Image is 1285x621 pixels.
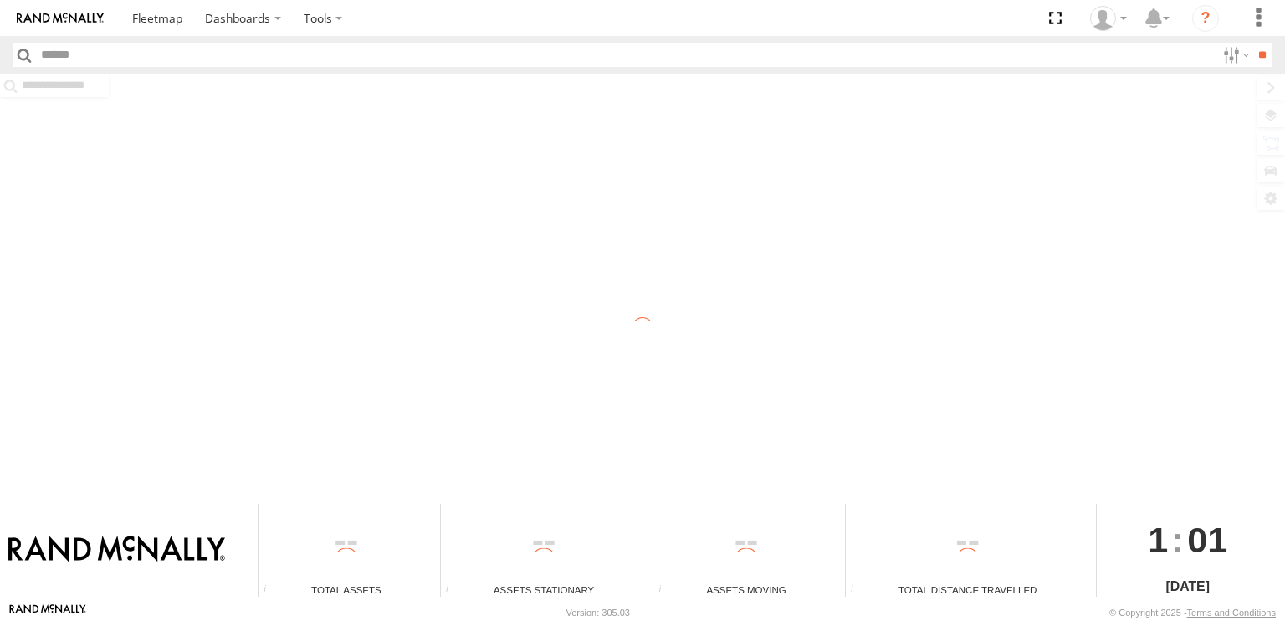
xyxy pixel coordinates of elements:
[1187,504,1227,576] span: 01
[1097,577,1279,597] div: [DATE]
[441,584,466,597] div: Total number of assets current stationary.
[1148,504,1168,576] span: 1
[1216,43,1252,67] label: Search Filter Options
[653,583,838,597] div: Assets Moving
[846,583,1090,597] div: Total Distance Travelled
[259,584,284,597] div: Total number of Enabled Assets
[653,584,678,597] div: Total number of assets current in transit.
[1084,6,1133,31] div: Valeo Dash
[17,13,104,24] img: rand-logo.svg
[441,583,647,597] div: Assets Stationary
[1097,504,1279,576] div: :
[1187,608,1276,618] a: Terms and Conditions
[566,608,630,618] div: Version: 305.03
[9,604,86,621] a: Visit our Website
[259,583,434,597] div: Total Assets
[1192,5,1219,32] i: ?
[8,536,225,564] img: Rand McNally
[1109,608,1276,618] div: © Copyright 2025 -
[846,584,871,597] div: Total distance travelled by all assets within specified date range and applied filters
